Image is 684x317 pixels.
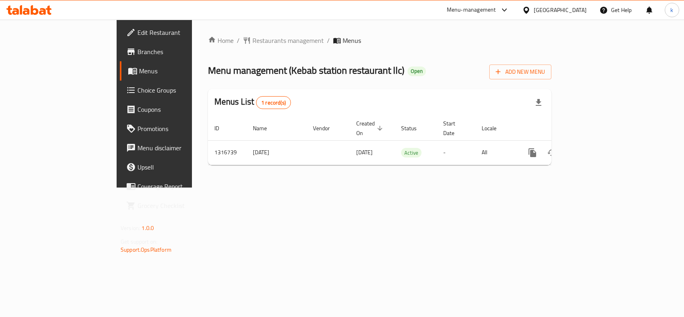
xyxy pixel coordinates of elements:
[120,157,231,177] a: Upsell
[208,61,404,79] span: Menu management ( Kebab station restaurant llc )
[401,123,427,133] span: Status
[256,96,291,109] div: Total records count
[243,36,324,45] a: Restaurants management
[327,36,330,45] li: /
[252,36,324,45] span: Restaurants management
[517,116,606,141] th: Actions
[356,147,373,157] span: [DATE]
[208,36,551,45] nav: breadcrumb
[120,42,231,61] a: Branches
[253,123,277,133] span: Name
[408,67,426,76] div: Open
[496,67,545,77] span: Add New Menu
[121,223,140,233] span: Version:
[120,119,231,138] a: Promotions
[408,68,426,75] span: Open
[534,6,587,14] div: [GEOGRAPHIC_DATA]
[489,65,551,79] button: Add New Menu
[482,123,507,133] span: Locale
[120,100,231,119] a: Coupons
[137,105,224,114] span: Coupons
[120,23,231,42] a: Edit Restaurant
[137,47,224,57] span: Branches
[343,36,361,45] span: Menus
[208,116,606,165] table: enhanced table
[121,244,172,255] a: Support.OpsPlatform
[475,140,517,165] td: All
[437,140,475,165] td: -
[256,99,291,107] span: 1 record(s)
[120,81,231,100] a: Choice Groups
[139,66,224,76] span: Menus
[246,140,307,165] td: [DATE]
[670,6,673,14] span: k
[137,143,224,153] span: Menu disclaimer
[214,123,230,133] span: ID
[529,93,548,112] div: Export file
[443,119,466,138] span: Start Date
[356,119,385,138] span: Created On
[542,143,561,162] button: Change Status
[137,182,224,191] span: Coverage Report
[120,138,231,157] a: Menu disclaimer
[121,236,157,247] span: Get support on:
[137,162,224,172] span: Upsell
[137,85,224,95] span: Choice Groups
[401,148,422,157] span: Active
[237,36,240,45] li: /
[120,177,231,196] a: Coverage Report
[313,123,340,133] span: Vendor
[447,5,496,15] div: Menu-management
[120,61,231,81] a: Menus
[137,124,224,133] span: Promotions
[137,201,224,210] span: Grocery Checklist
[141,223,154,233] span: 1.0.0
[523,143,542,162] button: more
[137,28,224,37] span: Edit Restaurant
[120,196,231,215] a: Grocery Checklist
[214,96,291,109] h2: Menus List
